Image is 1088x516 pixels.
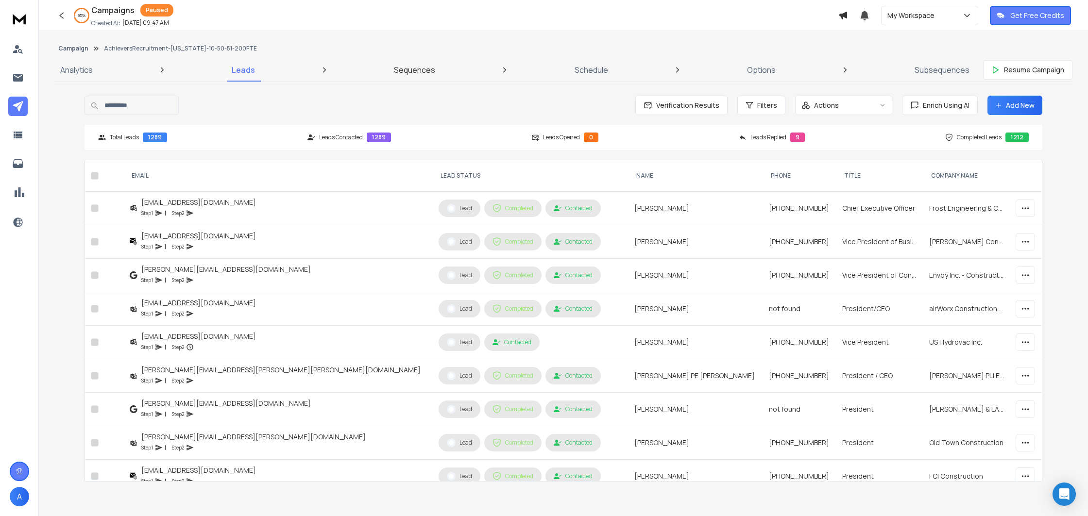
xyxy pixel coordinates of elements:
[923,259,1010,292] td: Envoy Inc. - Construction & Development
[554,405,593,413] div: Contacted
[990,6,1071,25] button: Get Free Credits
[543,133,580,141] p: Leads Opened
[629,292,763,326] td: [PERSON_NAME]
[750,133,786,141] p: Leads Replied
[54,58,99,82] a: Analytics
[388,58,441,82] a: Sequences
[226,58,261,82] a: Leads
[394,64,435,76] p: Sequences
[367,133,391,142] div: 1289
[172,443,184,452] p: Step 2
[493,338,531,346] div: Contacted
[141,443,153,452] p: Step 1
[141,432,366,442] div: [PERSON_NAME][EMAIL_ADDRESS][PERSON_NAME][DOMAIN_NAME]
[763,460,836,493] td: [PHONE_NUMBER]
[919,100,969,110] span: Enrich Using AI
[141,342,153,352] p: Step 1
[763,225,836,259] td: [PHONE_NUMBER]
[652,100,719,110] span: Verification Results
[957,133,1002,141] p: Completed Leads
[141,208,153,218] p: Step 1
[763,426,836,460] td: [PHONE_NUMBER]
[165,275,166,285] p: |
[554,439,593,447] div: Contacted
[554,305,593,313] div: Contacted
[165,476,166,486] p: |
[635,96,728,115] button: Verification Results
[763,292,836,326] td: not found
[493,438,533,447] div: Completed
[629,426,763,460] td: [PERSON_NAME]
[447,304,472,313] div: Lead
[447,371,472,380] div: Lead
[433,160,629,192] th: LEAD STATUS
[987,96,1042,115] button: Add New
[575,64,608,76] p: Schedule
[629,160,763,192] th: NAME
[141,399,311,408] div: [PERSON_NAME][EMAIL_ADDRESS][DOMAIN_NAME]
[172,242,184,251] p: Step 2
[554,372,593,380] div: Contacted
[909,58,975,82] a: Subsequences
[887,11,938,20] p: My Workspace
[763,359,836,393] td: [PHONE_NUMBER]
[447,338,472,347] div: Lead
[629,259,763,292] td: [PERSON_NAME]
[584,133,598,142] div: 0
[741,58,782,82] a: Options
[836,460,923,493] td: President
[836,393,923,426] td: President
[141,466,256,475] div: [EMAIL_ADDRESS][DOMAIN_NAME]
[554,204,593,212] div: Contacted
[447,271,472,280] div: Lead
[629,359,763,393] td: [PERSON_NAME] PE [PERSON_NAME]
[836,259,923,292] td: Vice President of Construction
[923,326,1010,359] td: US Hydrovac Inc.
[763,259,836,292] td: [PHONE_NUMBER]
[10,487,29,506] button: A
[447,472,472,481] div: Lead
[141,198,256,207] div: [EMAIL_ADDRESS][DOMAIN_NAME]
[91,4,135,16] h1: Campaigns
[78,13,85,18] p: 95 %
[923,393,1010,426] td: [PERSON_NAME] & LADDER
[493,371,533,380] div: Completed
[124,160,433,192] th: EMAIL
[763,160,836,192] th: Phone
[165,409,166,419] p: |
[1010,11,1064,20] p: Get Free Credits
[141,242,153,251] p: Step 1
[319,133,363,141] p: Leads Contacted
[165,443,166,452] p: |
[141,376,153,385] p: Step 1
[172,208,184,218] p: Step 2
[172,275,184,285] p: Step 2
[493,271,533,280] div: Completed
[172,476,184,486] p: Step 2
[172,376,184,385] p: Step 2
[629,326,763,359] td: [PERSON_NAME]
[836,292,923,326] td: President/CEO
[629,460,763,493] td: [PERSON_NAME]
[923,460,1010,493] td: FCI Construction
[493,204,533,213] div: Completed
[569,58,614,82] a: Schedule
[91,19,120,27] p: Created At:
[104,45,257,52] p: AchieversRecruitment-[US_STATE]-10-50-51-200FTE
[141,265,311,274] div: [PERSON_NAME][EMAIL_ADDRESS][DOMAIN_NAME]
[172,409,184,419] p: Step 2
[141,365,421,375] div: [PERSON_NAME][EMAIL_ADDRESS][PERSON_NAME][PERSON_NAME][DOMAIN_NAME]
[554,238,593,246] div: Contacted
[836,326,923,359] td: Vice President
[983,60,1072,80] button: Resume Campaign
[629,225,763,259] td: [PERSON_NAME]
[836,359,923,393] td: President / CEO
[165,376,166,385] p: |
[923,192,1010,225] td: Frost Engineering & Consulting
[165,208,166,218] p: |
[814,100,839,110] p: Actions
[493,237,533,246] div: Completed
[141,275,153,285] p: Step 1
